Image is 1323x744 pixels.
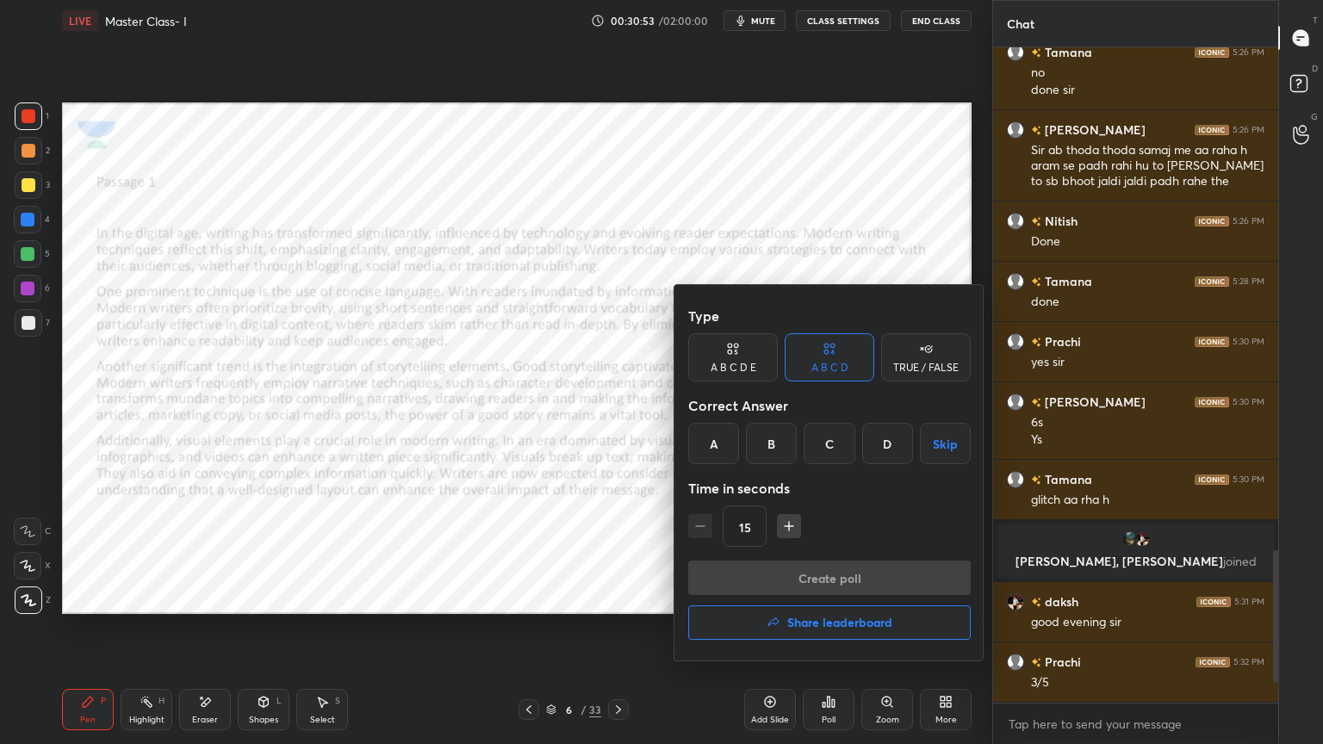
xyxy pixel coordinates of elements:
div: Correct Answer [688,388,971,423]
div: A [688,423,739,464]
div: A B C D E [711,363,756,373]
button: Share leaderboard [688,605,971,640]
h4: Share leaderboard [787,617,892,629]
div: B [746,423,797,464]
div: D [862,423,913,464]
div: Type [688,299,971,333]
div: A B C D [811,363,848,373]
div: TRUE / FALSE [893,363,959,373]
button: Skip [920,423,971,464]
div: Time in seconds [688,471,971,505]
div: C [804,423,854,464]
